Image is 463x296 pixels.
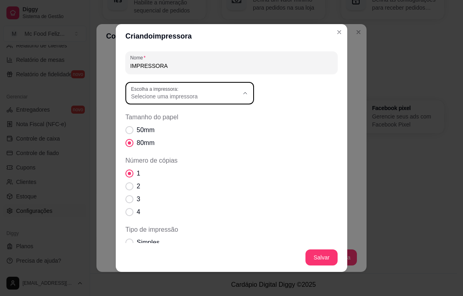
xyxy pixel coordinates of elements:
[137,207,140,217] span: 4
[130,54,148,61] label: Nome
[130,62,333,70] input: Nome
[305,249,338,265] button: Salvar
[333,26,346,39] button: Close
[125,156,338,217] div: Número de cópias
[137,182,140,191] span: 2
[137,238,160,247] span: Simples
[137,194,140,204] span: 3
[125,225,338,260] div: Tipo de impressão
[137,169,140,178] span: 1
[131,86,181,92] label: Escolha a impressora:
[116,24,347,48] header: Criando impressora
[125,225,338,235] span: Tipo de impressão
[131,92,239,100] span: Selecione uma impressora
